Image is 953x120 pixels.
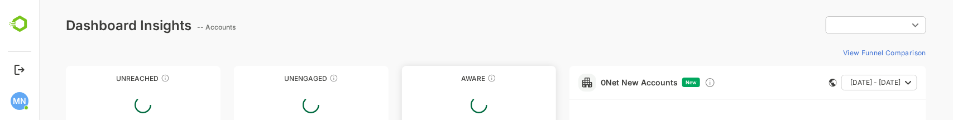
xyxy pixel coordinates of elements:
div: These accounts have just entered the buying cycle and need further nurturing [448,74,457,83]
div: Unengaged [195,74,349,83]
div: This card does not support filter and segments [790,79,798,87]
div: These accounts have not been engaged with for a defined time period [122,74,131,83]
span: New [646,79,658,85]
div: Aware [363,74,518,83]
div: MN [11,92,28,110]
button: [DATE] - [DATE] [802,75,878,90]
ag: -- Accounts [158,23,200,31]
div: Dashboard Insights [27,17,152,33]
a: 0Net New Accounts [562,78,639,87]
div: ​ [787,15,887,35]
div: Discover new ICP-fit accounts showing engagement — via intent surges, anonymous website visits, L... [665,77,677,88]
div: These accounts have not shown enough engagement and need nurturing [290,74,299,83]
button: Logout [12,62,27,77]
div: Unreached [27,74,181,83]
button: View Funnel Comparison [799,44,887,61]
img: BambooboxLogoMark.f1c84d78b4c51b1a7b5f700c9845e183.svg [6,13,34,35]
span: [DATE] - [DATE] [811,75,861,90]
